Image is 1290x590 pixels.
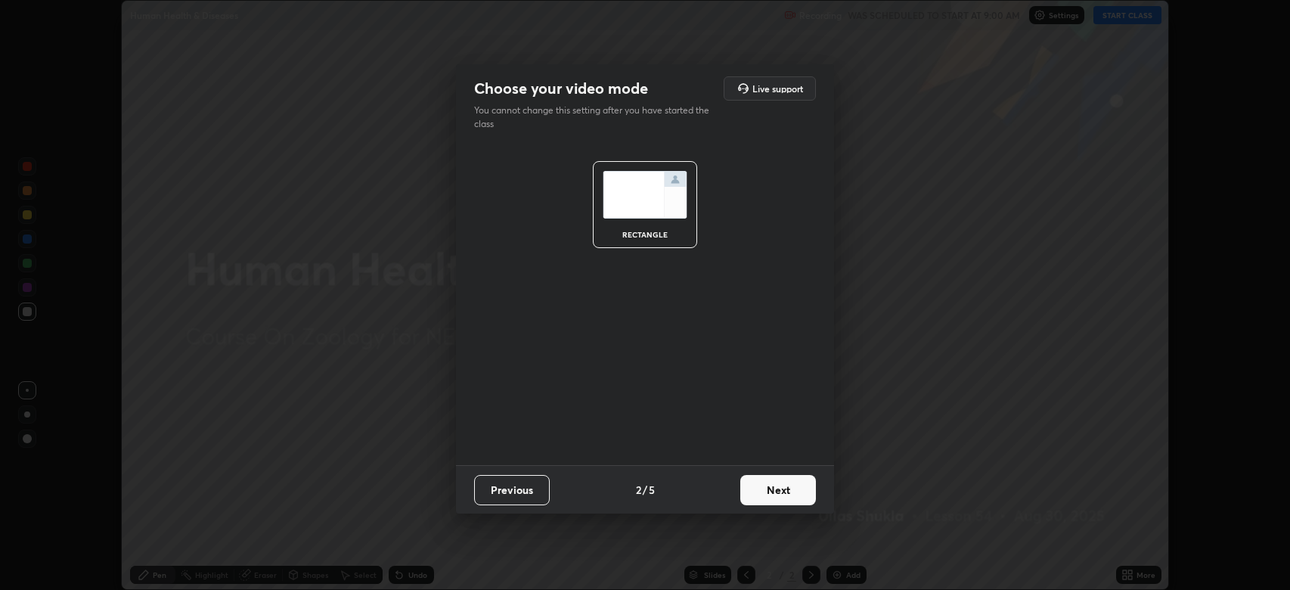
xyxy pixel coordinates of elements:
[474,79,648,98] h2: Choose your video mode
[752,84,803,93] h5: Live support
[649,482,655,498] h4: 5
[636,482,641,498] h4: 2
[603,171,687,219] img: normalScreenIcon.ae25ed63.svg
[643,482,647,498] h4: /
[474,104,719,131] p: You cannot change this setting after you have started the class
[474,475,550,505] button: Previous
[615,231,675,238] div: rectangle
[740,475,816,505] button: Next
